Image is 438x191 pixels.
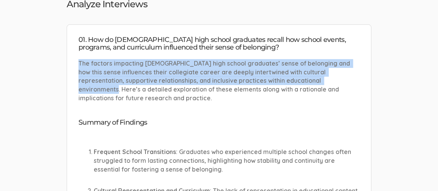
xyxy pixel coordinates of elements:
strong: Frequent School Transitions [94,148,176,156]
iframe: Chat Widget [400,154,438,191]
p: The factors impacting [DEMOGRAPHIC_DATA] high school graduates’ sense of belonging and how this s... [78,59,360,103]
h4: Summary of Findings [78,119,360,127]
p: : Graduates who experienced multiple school changes often struggled to form lasting connections, ... [94,148,360,174]
h4: 01. How do [DEMOGRAPHIC_DATA] high school graduates recall how school events, programs, and curri... [78,36,360,51]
